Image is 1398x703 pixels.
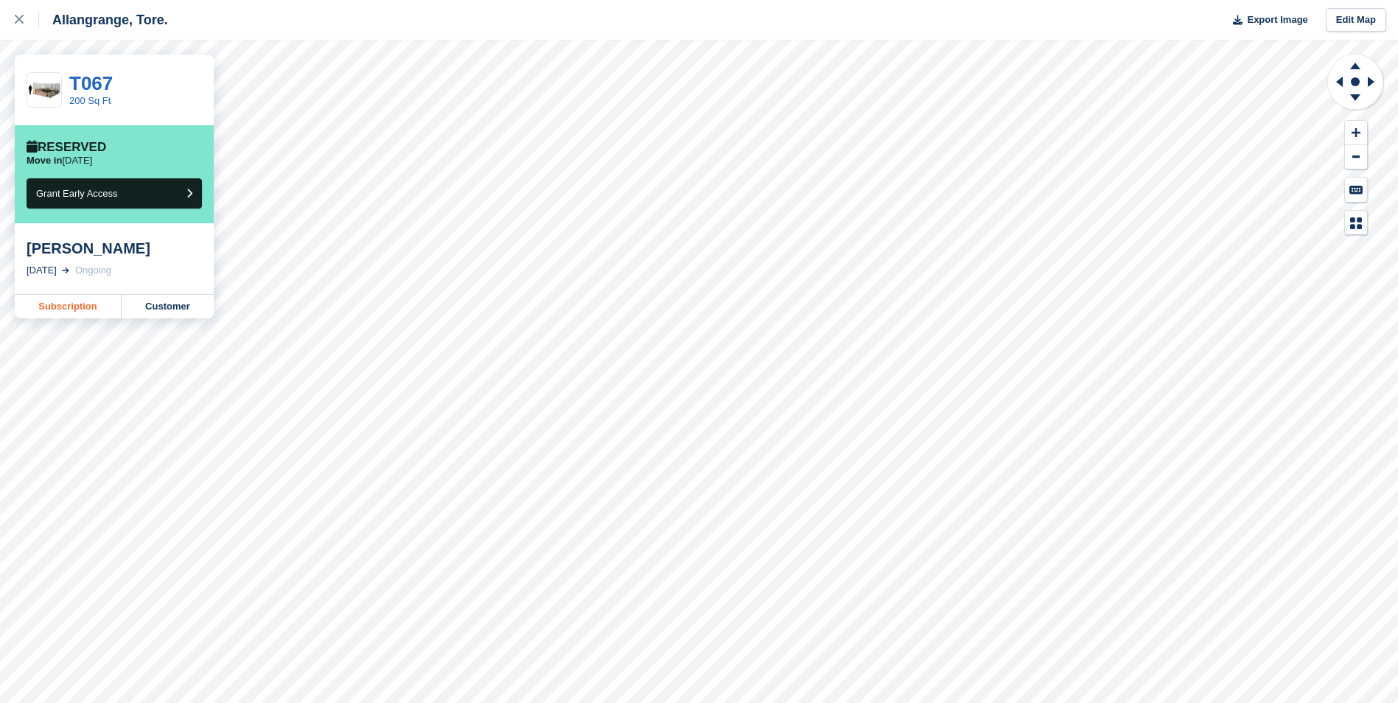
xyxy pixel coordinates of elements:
span: Move in [27,155,62,166]
span: Grant Early Access [36,188,118,199]
a: T067 [69,72,113,94]
button: Export Image [1224,8,1308,32]
div: Ongoing [75,263,111,278]
div: Allangrange, Tore. [39,11,168,29]
a: Customer [122,295,214,318]
button: Grant Early Access [27,178,202,209]
a: Edit Map [1326,8,1386,32]
div: [PERSON_NAME] [27,239,202,257]
a: 200 Sq Ft [69,95,111,106]
p: [DATE] [27,155,92,167]
a: Subscription [15,295,122,318]
span: Export Image [1247,13,1307,27]
button: Map Legend [1345,211,1367,235]
button: Zoom In [1345,121,1367,145]
img: 200-sqft-unit.jpg [27,77,61,103]
img: arrow-right-light-icn-cde0832a797a2874e46488d9cf13f60e5c3a73dbe684e267c42b8395dfbc2abf.svg [62,267,69,273]
button: Keyboard Shortcuts [1345,178,1367,202]
div: Reserved [27,140,106,155]
div: [DATE] [27,263,57,278]
button: Zoom Out [1345,145,1367,169]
